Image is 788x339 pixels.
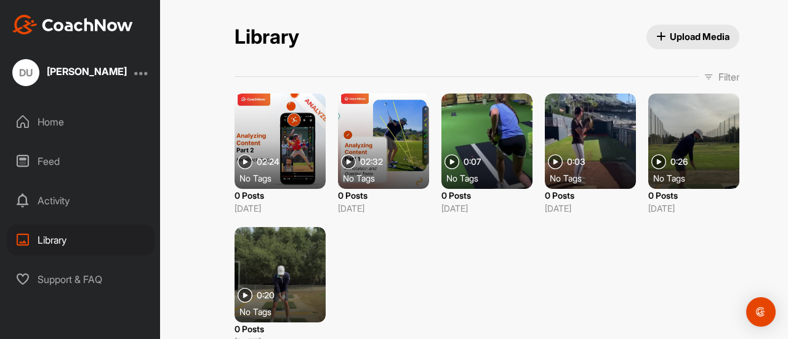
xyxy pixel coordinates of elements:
[7,185,155,216] div: Activity
[656,30,730,43] span: Upload Media
[441,189,533,202] p: 0 Posts
[653,172,744,184] div: No Tags
[12,59,39,86] div: DU
[444,154,459,169] img: play
[12,15,133,34] img: CoachNow
[670,158,688,166] span: 0:26
[648,202,739,215] p: [DATE]
[7,146,155,177] div: Feed
[235,25,299,49] h2: Library
[550,172,641,184] div: No Tags
[257,291,275,300] span: 0:20
[47,66,127,76] div: [PERSON_NAME]
[567,158,585,166] span: 0:03
[235,322,326,335] p: 0 Posts
[464,158,481,166] span: 0:07
[746,297,776,327] div: Open Intercom Messenger
[7,264,155,295] div: Support & FAQ
[545,189,636,202] p: 0 Posts
[257,158,279,166] span: 02:24
[235,202,326,215] p: [DATE]
[239,305,331,317] div: No Tags
[548,154,563,169] img: play
[648,189,739,202] p: 0 Posts
[545,202,636,215] p: [DATE]
[646,25,740,49] button: Upload Media
[343,172,434,184] div: No Tags
[441,202,533,215] p: [DATE]
[238,288,252,303] img: play
[651,154,666,169] img: play
[239,172,331,184] div: No Tags
[341,154,356,169] img: play
[7,106,155,137] div: Home
[446,172,537,184] div: No Tags
[238,154,252,169] img: play
[235,189,326,202] p: 0 Posts
[338,189,429,202] p: 0 Posts
[7,225,155,255] div: Library
[718,70,739,84] p: Filter
[338,202,429,215] p: [DATE]
[360,158,383,166] span: 02:32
